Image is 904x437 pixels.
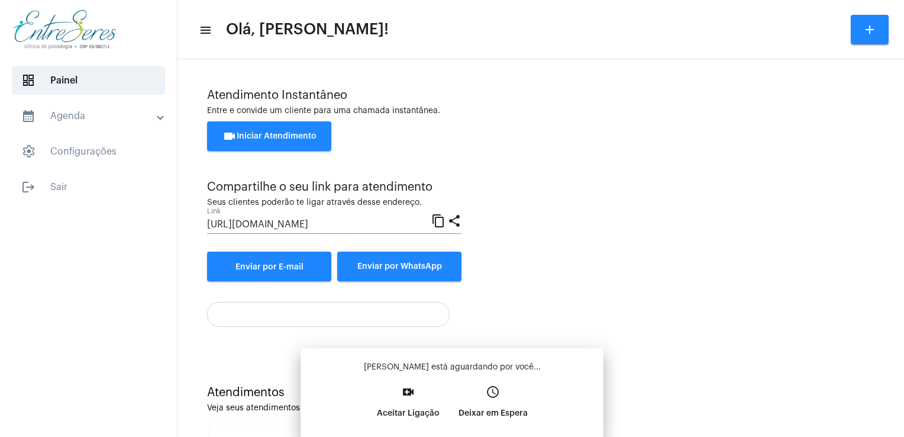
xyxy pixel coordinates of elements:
[21,109,35,123] mat-icon: sidenav icon
[863,23,877,37] mat-icon: add
[310,361,594,373] p: [PERSON_NAME] está aguardando por você...
[12,137,165,166] span: Configurações
[12,66,165,95] span: Painel
[459,403,528,424] p: Deixar em Espera
[367,381,449,432] button: Aceitar Ligação
[207,404,874,413] div: Veja seus atendimentos em aberto.
[431,213,445,227] mat-icon: content_copy
[21,144,35,159] span: sidenav icon
[226,20,389,39] span: Olá, [PERSON_NAME]!
[222,132,317,140] span: Iniciar Atendimento
[21,180,35,194] mat-icon: sidenav icon
[207,181,461,194] div: Compartilhe o seu link para atendimento
[486,385,500,399] mat-icon: access_time
[357,262,442,271] span: Enviar por WhatsApp
[235,263,304,271] span: Enviar por E-mail
[207,107,874,115] div: Entre e convide um cliente para uma chamada instantânea.
[21,73,35,88] span: sidenav icon
[207,89,874,102] div: Atendimento Instantâneo
[449,381,537,432] button: Deixar em Espera
[9,6,120,53] img: aa27006a-a7e4-c883-abf8-315c10fe6841.png
[207,386,874,399] div: Atendimentos
[447,213,461,227] mat-icon: share
[377,403,440,424] p: Aceitar Ligação
[222,129,237,143] mat-icon: videocam
[401,385,415,399] mat-icon: video_call
[21,109,158,123] mat-panel-title: Agenda
[199,23,211,37] mat-icon: sidenav icon
[12,173,165,201] span: Sair
[207,198,461,207] div: Seus clientes poderão te ligar através desse endereço.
